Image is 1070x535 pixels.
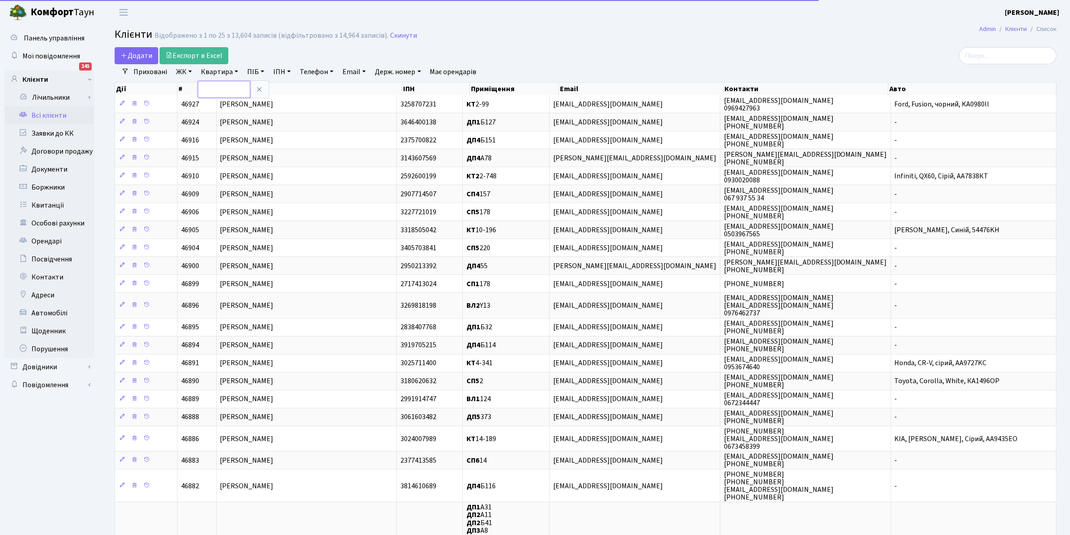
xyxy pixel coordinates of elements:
[466,243,480,253] b: СП5
[4,250,94,268] a: Посвідчення
[553,99,663,109] span: [EMAIL_ADDRESS][DOMAIN_NAME]
[220,376,274,386] span: [PERSON_NAME]
[400,261,436,271] span: 2950213392
[466,99,475,109] b: КТ
[400,117,436,127] span: 3646400138
[466,434,496,444] span: 14-189
[724,186,834,203] span: [EMAIL_ADDRESS][DOMAIN_NAME] 067 937 55 34
[466,412,491,422] span: 373
[220,243,274,253] span: [PERSON_NAME]
[400,412,436,422] span: 3061603482
[895,117,897,127] span: -
[724,114,834,131] span: [EMAIL_ADDRESS][DOMAIN_NAME] [PHONE_NUMBER]
[4,340,94,358] a: Порушення
[466,502,480,512] b: ДП1
[400,279,436,289] span: 2717413024
[466,189,490,199] span: 157
[220,412,274,422] span: [PERSON_NAME]
[466,261,480,271] b: ДП4
[220,455,274,465] span: [PERSON_NAME]
[181,412,199,422] span: 46888
[466,301,480,310] b: ВЛ2
[466,510,480,520] b: ДП2
[895,207,897,217] span: -
[724,426,834,451] span: [PHONE_NUMBER] [EMAIL_ADDRESS][DOMAIN_NAME] 0673458399
[553,279,663,289] span: [EMAIL_ADDRESS][DOMAIN_NAME]
[466,358,493,368] span: 4-341
[466,153,480,163] b: ДП4
[553,394,663,404] span: [EMAIL_ADDRESS][DOMAIN_NAME]
[400,225,436,235] span: 3318505042
[197,64,242,80] a: Квартира
[466,135,480,145] b: ДП4
[220,261,274,271] span: [PERSON_NAME]
[895,376,1000,386] span: Toyota, Corolla, White, КА1496ОР
[400,455,436,465] span: 2377413585
[426,64,480,80] a: Має орендарів
[895,135,897,145] span: -
[220,189,274,199] span: [PERSON_NAME]
[4,106,94,124] a: Всі клієнти
[966,20,1070,39] nav: breadcrumb
[553,153,716,163] span: [PERSON_NAME][EMAIL_ADDRESS][DOMAIN_NAME]
[466,117,496,127] span: Б127
[466,323,492,332] span: Б32
[112,5,135,20] button: Переключити навігацію
[181,135,199,145] span: 46916
[553,376,663,386] span: [EMAIL_ADDRESS][DOMAIN_NAME]
[466,340,496,350] span: Б114
[724,336,834,354] span: [EMAIL_ADDRESS][DOMAIN_NAME] [PHONE_NUMBER]
[466,99,489,109] span: 2-99
[724,469,834,502] span: [PHONE_NUMBER] [PHONE_NUMBER] [EMAIL_ADDRESS][DOMAIN_NAME] [PHONE_NUMBER]
[220,225,274,235] span: [PERSON_NAME]
[220,481,274,491] span: [PERSON_NAME]
[466,455,480,465] b: СП6
[895,301,897,310] span: -
[466,117,480,127] b: ДП1
[895,394,897,404] span: -
[553,243,663,253] span: [EMAIL_ADDRESS][DOMAIN_NAME]
[895,481,897,491] span: -
[31,5,74,19] b: Комфорт
[4,268,94,286] a: Контакти
[4,214,94,232] a: Особові рахунки
[181,243,199,253] span: 46904
[466,279,480,289] b: СП1
[220,207,274,217] span: [PERSON_NAME]
[173,64,195,80] a: ЖК
[724,221,834,239] span: [EMAIL_ADDRESS][DOMAIN_NAME] 0503967565
[270,64,294,80] a: ІПН
[466,225,496,235] span: 10-196
[181,261,199,271] span: 46900
[724,408,834,426] span: [EMAIL_ADDRESS][DOMAIN_NAME] [PHONE_NUMBER]
[400,153,436,163] span: 3143607569
[895,171,989,181] span: Infiniti, QX60, Сірій, АА7838КТ
[466,189,480,199] b: СП4
[339,64,369,80] a: Email
[371,64,424,80] a: Держ. номер
[466,376,483,386] span: 2
[553,358,663,368] span: [EMAIL_ADDRESS][DOMAIN_NAME]
[181,340,199,350] span: 46894
[400,323,436,332] span: 2838407768
[4,358,94,376] a: Довідники
[181,99,199,109] span: 46927
[181,153,199,163] span: 46915
[390,31,417,40] a: Скинути
[4,29,94,47] a: Панель управління
[895,153,897,163] span: -
[120,51,152,61] span: Додати
[553,412,663,422] span: [EMAIL_ADDRESS][DOMAIN_NAME]
[220,171,274,181] span: [PERSON_NAME]
[220,279,274,289] span: [PERSON_NAME]
[24,33,84,43] span: Панель управління
[181,301,199,310] span: 46896
[244,64,268,80] a: ПІБ
[181,434,199,444] span: 46886
[895,279,897,289] span: -
[220,340,274,350] span: [PERSON_NAME]
[4,124,94,142] a: Заявки до КК
[724,203,834,221] span: [EMAIL_ADDRESS][DOMAIN_NAME] [PHONE_NUMBER]
[79,62,92,71] div: 145
[220,117,274,127] span: [PERSON_NAME]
